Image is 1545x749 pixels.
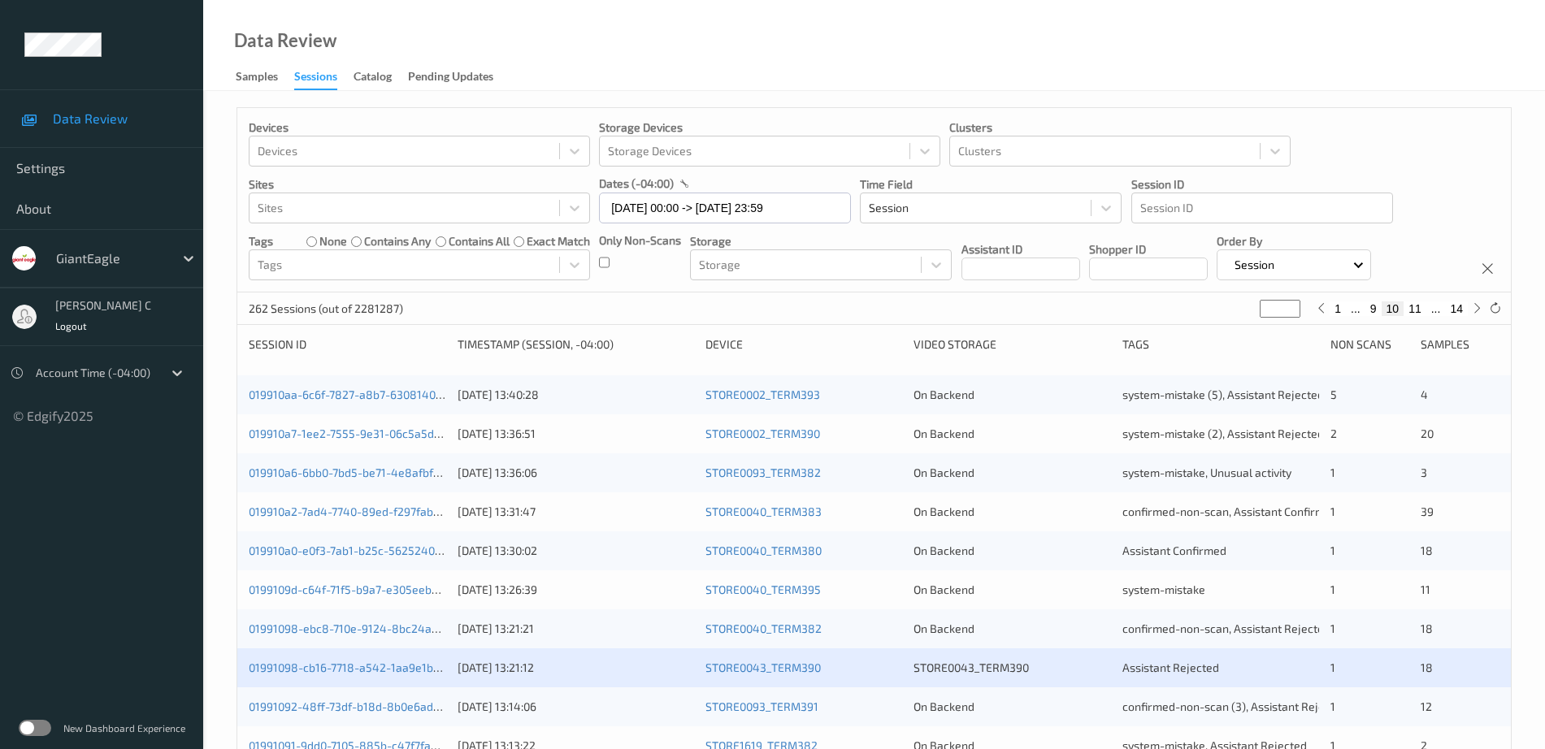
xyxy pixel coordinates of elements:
[249,660,466,674] a: 01991098-cb16-7718-a542-1aa9e1b5a2e9
[249,465,466,479] a: 019910a6-6bb0-7bd5-be71-4e8afbf28142
[705,543,822,557] a: STORE0040_TERM380
[354,68,392,89] div: Catalog
[458,621,694,637] div: [DATE] 13:21:21
[294,68,337,90] div: Sessions
[1131,176,1393,193] p: Session ID
[1122,426,1444,440] span: system-mistake (2), Assistant Rejected (2), Unusual activity (2)
[705,621,822,635] a: STORE0040_TERM382
[705,699,818,713] a: STORE0093_TERM391
[1330,465,1335,479] span: 1
[1421,699,1432,713] span: 12
[458,660,694,676] div: [DATE] 13:21:12
[458,387,694,403] div: [DATE] 13:40:28
[408,66,510,89] a: Pending Updates
[1365,301,1382,316] button: 9
[458,582,694,598] div: [DATE] 13:26:39
[914,336,1111,353] div: Video Storage
[1330,504,1335,518] span: 1
[449,233,510,249] label: contains all
[599,119,940,136] p: Storage Devices
[705,426,820,440] a: STORE0002_TERM390
[354,66,408,89] a: Catalog
[1445,301,1468,316] button: 14
[249,543,467,557] a: 019910a0-e0f3-7ab1-b25c-5625240837c4
[294,66,354,90] a: Sessions
[1330,336,1409,353] div: Non Scans
[1122,621,1534,635] span: confirmed-non-scan, Assistant Rejected, product recovered, recovered product
[914,543,1111,559] div: On Backend
[458,465,694,481] div: [DATE] 13:36:06
[914,387,1111,403] div: On Backend
[1421,660,1433,674] span: 18
[1330,582,1335,596] span: 1
[705,336,903,353] div: Device
[1421,543,1433,557] span: 18
[705,660,821,674] a: STORE0043_TERM390
[1122,660,1219,674] span: Assistant Rejected
[1421,504,1434,518] span: 39
[705,582,821,596] a: STORE0040_TERM395
[1122,582,1205,596] span: system-mistake
[1089,241,1208,258] p: Shopper ID
[249,301,403,317] p: 262 Sessions (out of 2281287)
[458,504,694,520] div: [DATE] 13:31:47
[1421,336,1499,353] div: Samples
[914,699,1111,715] div: On Backend
[1421,621,1433,635] span: 18
[1122,504,1428,518] span: confirmed-non-scan, Assistant Confirmed, failed to recover
[1426,301,1446,316] button: ...
[1330,426,1337,440] span: 2
[1122,465,1291,479] span: system-mistake, Unusual activity
[1122,543,1226,557] span: Assistant Confirmed
[1330,387,1337,401] span: 5
[249,426,465,440] a: 019910a7-1ee2-7555-9e31-06c5a5d3515d
[364,233,431,249] label: contains any
[1229,257,1280,273] p: Session
[236,66,294,89] a: Samples
[249,621,471,635] a: 01991098-ebc8-710e-9124-8bc24a68e3bb
[705,504,822,518] a: STORE0040_TERM383
[860,176,1122,193] p: Time Field
[949,119,1291,136] p: Clusters
[1346,301,1365,316] button: ...
[408,68,493,89] div: Pending Updates
[249,699,466,713] a: 01991092-48ff-73df-b18d-8b0e6ad9005b
[1404,301,1426,316] button: 11
[1421,387,1428,401] span: 4
[249,582,462,596] a: 0199109d-c64f-71f5-b9a7-e305eeb8b35f
[458,426,694,442] div: [DATE] 13:36:51
[1421,465,1427,479] span: 3
[1421,426,1434,440] span: 20
[234,32,336,49] div: Data Review
[1122,336,1320,353] div: Tags
[249,336,446,353] div: Session ID
[1382,301,1404,316] button: 10
[914,426,1111,442] div: On Backend
[1122,387,1427,401] span: system-mistake (5), Assistant Rejected (5), Unusual activity
[458,543,694,559] div: [DATE] 13:30:02
[249,176,590,193] p: Sites
[599,232,681,249] p: Only Non-Scans
[1330,699,1335,713] span: 1
[527,233,590,249] label: exact match
[458,699,694,715] div: [DATE] 13:14:06
[914,621,1111,637] div: On Backend
[1330,621,1335,635] span: 1
[249,504,463,518] a: 019910a2-7ad4-7740-89ed-f297fabf32ee
[1421,582,1430,596] span: 11
[458,336,694,353] div: Timestamp (Session, -04:00)
[249,233,273,249] p: Tags
[690,233,952,249] p: Storage
[705,387,820,401] a: STORE0002_TERM393
[914,582,1111,598] div: On Backend
[914,465,1111,481] div: On Backend
[319,233,347,249] label: none
[236,68,278,89] div: Samples
[1330,301,1346,316] button: 1
[599,175,674,192] p: dates (-04:00)
[1330,660,1335,674] span: 1
[914,660,1111,676] div: STORE0043_TERM390
[1330,543,1335,557] span: 1
[1217,233,1371,249] p: Order By
[249,119,590,136] p: Devices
